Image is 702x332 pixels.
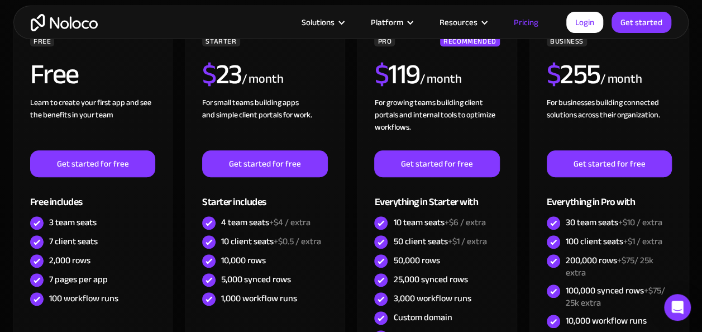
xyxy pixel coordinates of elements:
[612,12,671,33] a: Get started
[374,60,419,88] h2: 119
[618,214,662,231] span: +$10 / extra
[374,177,499,214] div: Everything in Starter with
[547,35,587,46] div: BUSINESS
[566,252,653,281] span: +$75/ 25k extra
[202,48,216,101] span: $
[221,273,291,286] div: 5,000 synced rows
[202,35,240,46] div: STARTER
[393,311,452,324] div: Custom domain
[566,315,647,327] div: 10,000 workflow runs
[202,150,327,177] a: Get started for free
[202,177,327,214] div: Starter includes
[30,60,79,88] h2: Free
[302,15,335,30] div: Solutions
[202,60,242,88] h2: 23
[393,292,471,305] div: 3,000 workflow runs
[31,14,98,31] a: home
[547,150,672,177] a: Get started for free
[242,70,284,88] div: / month
[623,233,662,250] span: +$1 / extra
[393,273,467,286] div: 25,000 synced rows
[500,15,552,30] a: Pricing
[447,233,486,250] span: +$1 / extra
[269,214,311,231] span: +$4 / extra
[221,254,266,267] div: 10,000 rows
[566,282,665,311] span: +$75/ 25k extra
[49,216,97,229] div: 3 team seats
[288,15,357,30] div: Solutions
[30,177,155,214] div: Free includes
[374,97,499,150] div: For growing teams building client portals and internal tools to optimize workflows.
[374,150,499,177] a: Get started for free
[274,233,321,250] span: +$0.5 / extra
[440,35,500,46] div: RECOMMENDED
[566,235,662,248] div: 100 client seats
[374,35,395,46] div: PRO
[426,15,500,30] div: Resources
[221,292,297,305] div: 1,000 workflow runs
[547,48,561,101] span: $
[30,35,55,46] div: FREE
[547,97,672,150] div: For businesses building connected solutions across their organization. ‍
[566,216,662,229] div: 30 team seats
[371,15,403,30] div: Platform
[444,214,485,231] span: +$6 / extra
[600,70,642,88] div: / month
[664,294,691,321] div: Open Intercom Messenger
[566,254,672,279] div: 200,000 rows
[49,292,118,305] div: 100 workflow runs
[374,48,388,101] span: $
[49,235,98,248] div: 7 client seats
[419,70,461,88] div: / month
[393,254,440,267] div: 50,000 rows
[49,273,108,286] div: 7 pages per app
[547,177,672,214] div: Everything in Pro with
[49,254,90,267] div: 2,000 rows
[221,235,321,248] div: 10 client seats
[30,150,155,177] a: Get started for free
[547,60,600,88] h2: 255
[566,284,672,309] div: 100,000 synced rows
[393,235,486,248] div: 50 client seats
[566,12,603,33] a: Login
[30,97,155,150] div: Learn to create your first app and see the benefits in your team ‍
[221,216,311,229] div: 4 team seats
[357,15,426,30] div: Platform
[202,97,327,150] div: For small teams building apps and simple client portals for work. ‍
[440,15,477,30] div: Resources
[393,216,485,229] div: 10 team seats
